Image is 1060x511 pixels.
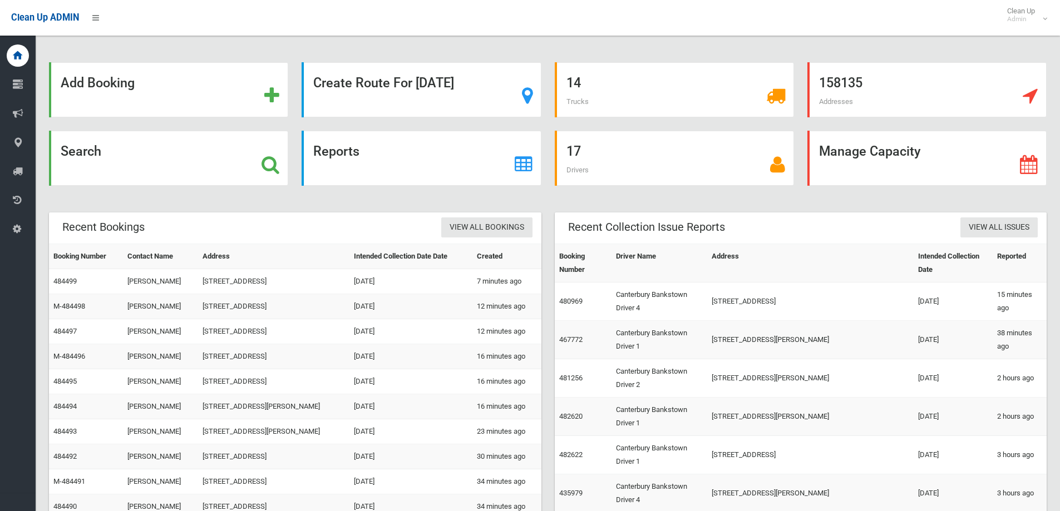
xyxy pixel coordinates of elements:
td: [DATE] [349,369,472,394]
a: 484492 [53,452,77,460]
td: [DATE] [349,444,472,469]
td: [STREET_ADDRESS][PERSON_NAME] [198,419,349,444]
a: Reports [302,131,541,186]
td: [DATE] [349,394,472,419]
a: Manage Capacity [807,131,1047,186]
th: Reported [993,244,1047,282]
a: View All Issues [960,217,1038,238]
td: [DATE] [914,359,992,398]
a: Search [49,131,288,186]
a: Add Booking [49,62,288,117]
td: [PERSON_NAME] [123,319,198,344]
a: 484490 [53,502,77,510]
td: [STREET_ADDRESS][PERSON_NAME] [198,394,349,419]
td: [PERSON_NAME] [123,419,198,444]
td: 38 minutes ago [993,321,1047,359]
td: 2 hours ago [993,398,1047,436]
td: [DATE] [349,269,472,294]
a: 17 Drivers [555,131,794,186]
strong: 158135 [819,75,862,91]
td: [DATE] [349,294,472,319]
td: [STREET_ADDRESS] [198,319,349,344]
td: [DATE] [914,436,992,474]
a: M-484496 [53,352,85,360]
td: [STREET_ADDRESS] [198,369,349,394]
td: [STREET_ADDRESS][PERSON_NAME] [707,321,914,359]
td: 2 hours ago [993,359,1047,398]
th: Intended Collection Date Date [349,244,472,269]
th: Contact Name [123,244,198,269]
a: View All Bookings [441,217,533,238]
th: Created [472,244,541,269]
header: Recent Bookings [49,216,158,238]
td: [STREET_ADDRESS] [707,282,914,321]
td: [STREET_ADDRESS] [707,436,914,474]
a: 14 Trucks [555,62,794,117]
td: [STREET_ADDRESS] [198,294,349,319]
td: [PERSON_NAME] [123,294,198,319]
td: [DATE] [349,319,472,344]
td: [PERSON_NAME] [123,269,198,294]
strong: 17 [566,143,581,159]
td: [STREET_ADDRESS] [198,444,349,469]
span: Trucks [566,97,589,106]
strong: Reports [313,143,359,159]
a: 484493 [53,427,77,435]
td: [STREET_ADDRESS] [198,469,349,494]
td: [STREET_ADDRESS][PERSON_NAME] [707,398,914,436]
a: 480969 [559,297,583,305]
td: Canterbury Bankstown Driver 1 [612,398,707,436]
td: [STREET_ADDRESS] [198,269,349,294]
th: Address [198,244,349,269]
a: 435979 [559,489,583,497]
td: 30 minutes ago [472,444,541,469]
span: Drivers [566,166,589,174]
td: 12 minutes ago [472,319,541,344]
a: M-484498 [53,302,85,310]
header: Recent Collection Issue Reports [555,216,738,238]
strong: Add Booking [61,75,135,91]
th: Booking Number [49,244,123,269]
td: [STREET_ADDRESS][PERSON_NAME] [707,359,914,398]
small: Admin [1007,15,1035,23]
td: Canterbury Bankstown Driver 2 [612,359,707,398]
a: M-484491 [53,477,85,485]
th: Address [707,244,914,282]
a: 158135 Addresses [807,62,1047,117]
td: [DATE] [349,419,472,444]
a: 484497 [53,327,77,335]
td: 3 hours ago [993,436,1047,474]
strong: Create Route For [DATE] [313,75,454,91]
th: Intended Collection Date [914,244,992,282]
strong: 14 [566,75,581,91]
a: 482622 [559,450,583,459]
td: 16 minutes ago [472,394,541,419]
span: Addresses [819,97,853,106]
a: 481256 [559,374,583,382]
td: [PERSON_NAME] [123,344,198,369]
td: 15 minutes ago [993,282,1047,321]
td: 16 minutes ago [472,344,541,369]
th: Booking Number [555,244,612,282]
a: 467772 [559,335,583,344]
a: 482620 [559,412,583,420]
td: Canterbury Bankstown Driver 4 [612,282,707,321]
span: Clean Up [1002,7,1046,23]
td: 23 minutes ago [472,419,541,444]
td: [DATE] [349,344,472,369]
a: 484495 [53,377,77,385]
td: 12 minutes ago [472,294,541,319]
th: Driver Name [612,244,707,282]
td: 34 minutes ago [472,469,541,494]
td: [STREET_ADDRESS] [198,344,349,369]
td: [DATE] [914,398,992,436]
td: [DATE] [349,469,472,494]
td: [PERSON_NAME] [123,469,198,494]
td: 16 minutes ago [472,369,541,394]
td: Canterbury Bankstown Driver 1 [612,321,707,359]
a: 484494 [53,402,77,410]
span: Clean Up ADMIN [11,12,79,23]
td: [PERSON_NAME] [123,369,198,394]
strong: Manage Capacity [819,143,920,159]
a: Create Route For [DATE] [302,62,541,117]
